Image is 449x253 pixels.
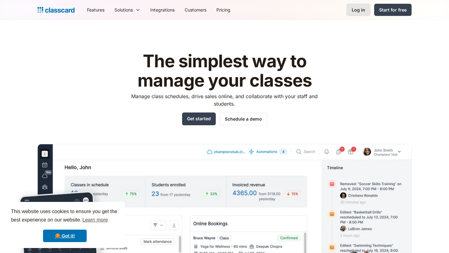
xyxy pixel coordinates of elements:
span: This website uses cookies to ensure you get the best experience on our website. [11,208,119,225]
div: cookieconsent [5,202,125,248]
a: Logo [37,6,75,14]
a: Pricing [211,3,235,17]
a: Get started [182,112,216,125]
a: Integrations [145,3,180,17]
div: Log in [352,7,365,13]
a: Log in [346,3,370,16]
a: Features [82,3,109,17]
h1: The simplest way to manage your classes [126,52,324,90]
a: Schedule a demo [220,112,267,125]
div: Start for free [379,7,407,13]
a: dismiss cookie message [43,230,87,242]
a: Start for free [374,4,412,16]
a: Customers [180,3,211,17]
a: learn more about cookies [81,215,109,225]
p: Manage class schedules, drive sales online, and collaborate with your staff and students. [126,93,324,107]
div: Solutions [114,7,133,13]
div: Solutions [109,3,145,17]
